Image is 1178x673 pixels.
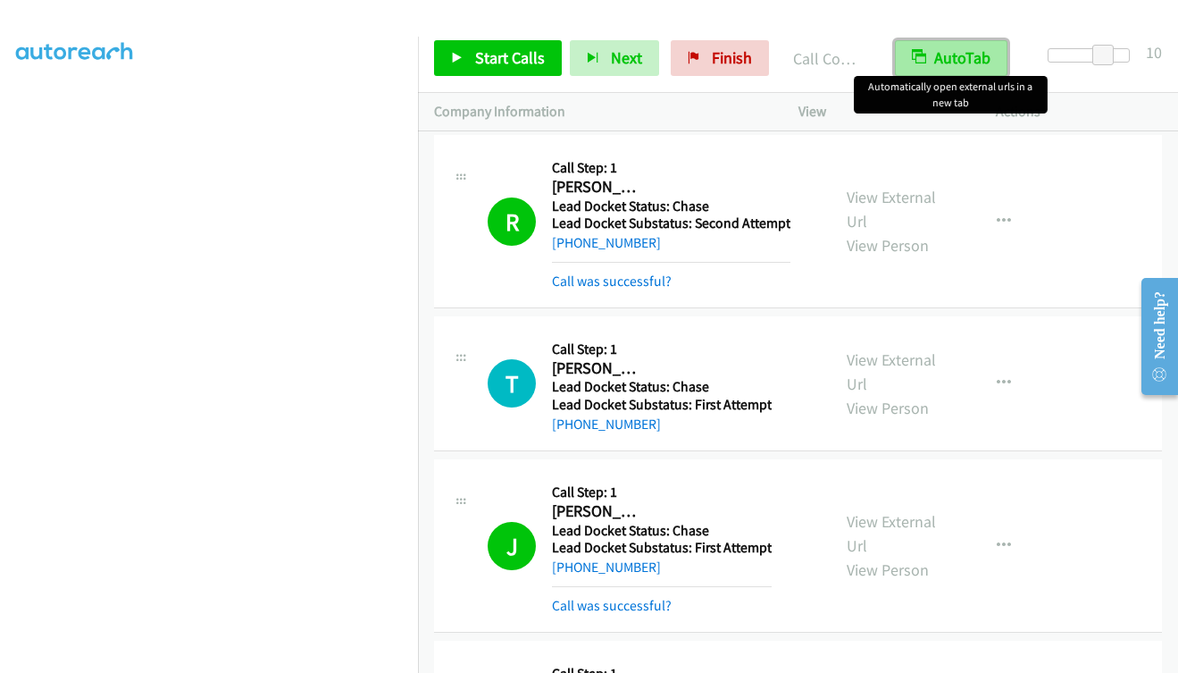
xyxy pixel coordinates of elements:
[1126,265,1178,408] iframe: Resource Center
[793,46,863,71] p: Call Completed
[475,47,545,68] span: Start Calls
[847,398,929,418] a: View Person
[798,101,965,122] p: View
[611,47,642,68] span: Next
[434,101,766,122] p: Company Information
[552,484,772,501] h5: Call Step: 1
[434,40,562,76] a: Start Calls
[570,40,659,76] button: Next
[552,198,790,215] h5: Lead Docket Status: Chase
[552,396,772,414] h5: Lead Docket Substatus: First Attempt
[552,378,772,396] h5: Lead Docket Status: Chase
[847,511,936,556] a: View External Url
[488,359,536,408] div: The call is yet to be attempted
[552,215,790,232] h5: Lead Docket Substatus: Second Attempt
[552,501,641,522] h2: [PERSON_NAME]
[488,522,536,570] h1: J
[488,359,536,408] h1: T
[847,559,929,580] a: View Person
[895,40,1007,76] button: AutoTab
[1146,40,1162,64] div: 10
[712,47,752,68] span: Finish
[552,358,641,379] h2: [PERSON_NAME]
[552,177,641,198] h2: [PERSON_NAME] '
[552,416,661,433] a: [PHONE_NUMBER]
[552,159,790,177] h5: Call Step: 1
[488,198,536,246] h1: R
[854,76,1047,114] div: Automatically open external urls in a new tab
[552,234,661,251] a: [PHONE_NUMBER]
[847,187,936,231] a: View External Url
[552,522,772,540] h5: Lead Docket Status: Chase
[847,235,929,256] a: View Person
[552,539,772,557] h5: Lead Docket Substatus: First Attempt
[552,341,772,358] h5: Call Step: 1
[671,40,769,76] a: Finish
[552,597,672,614] a: Call was successful?
[847,349,936,394] a: View External Url
[552,273,672,290] a: Call was successful?
[552,559,661,576] a: [PHONE_NUMBER]
[996,101,1162,122] p: Actions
